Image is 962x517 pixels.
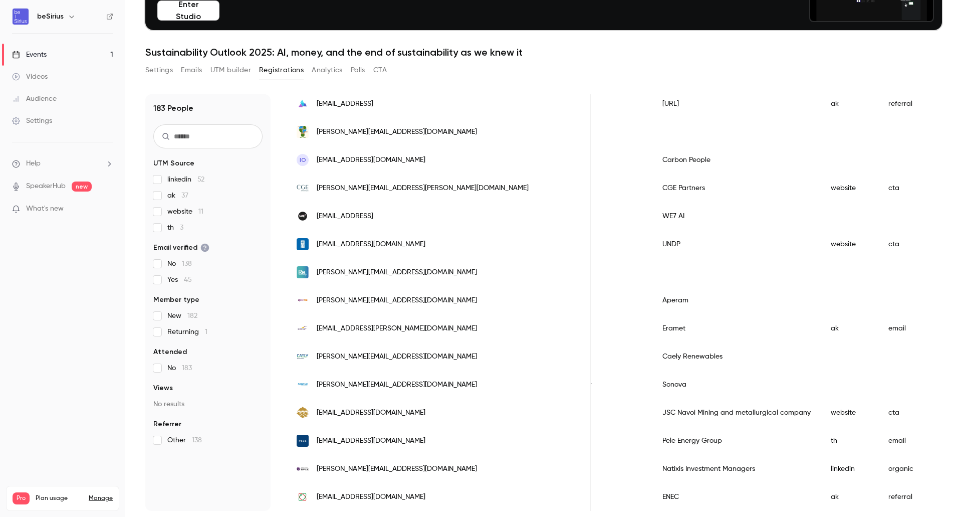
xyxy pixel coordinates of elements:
[297,238,309,250] img: undp.org
[72,182,92,192] span: new
[145,62,173,78] button: Settings
[167,207,203,217] span: website
[12,158,113,169] li: help-dropdown-opener
[210,62,251,78] button: UTM builder
[652,483,821,511] div: ENEC
[317,99,373,109] span: [EMAIL_ADDRESS]
[297,407,309,419] img: ngmk.uz
[297,351,309,363] img: caely.com
[821,174,878,202] div: website
[167,175,204,185] span: linkedin
[26,158,41,169] span: Help
[12,72,48,82] div: Videos
[12,50,47,60] div: Events
[317,239,425,250] span: [EMAIL_ADDRESS][DOMAIN_NAME]
[317,436,425,446] span: [EMAIL_ADDRESS][DOMAIN_NAME]
[184,276,192,283] span: 45
[821,455,878,483] div: linkedin
[182,260,192,267] span: 138
[878,230,940,258] div: cta
[878,427,940,455] div: email
[167,363,192,373] span: No
[26,204,64,214] span: What's new
[153,295,199,305] span: Member type
[167,311,197,321] span: New
[652,371,821,399] div: Sonova
[167,275,192,285] span: Yes
[878,314,940,342] div: email
[317,323,477,334] span: [EMAIL_ADDRESS][PERSON_NAME][DOMAIN_NAME]
[182,365,192,372] span: 183
[878,483,940,511] div: referral
[297,124,309,139] img: terralucida.net
[153,419,181,429] span: Referrer
[13,9,29,25] img: beSirius
[153,243,209,253] span: Email verified
[317,464,477,474] span: [PERSON_NAME][EMAIL_ADDRESS][DOMAIN_NAME]
[652,286,821,314] div: Aperam
[198,208,203,215] span: 11
[297,463,309,475] img: natixis.com
[181,192,188,199] span: 37
[13,492,30,504] span: Pro
[153,102,193,114] h1: 183 People
[317,127,477,137] span: [PERSON_NAME][EMAIL_ADDRESS][DOMAIN_NAME]
[167,259,192,269] span: No
[157,1,219,21] button: Enter Studio
[652,314,821,342] div: Eramet
[317,267,477,278] span: [PERSON_NAME][EMAIL_ADDRESS][DOMAIN_NAME]
[821,90,878,118] div: ak
[652,90,821,118] div: [URL]
[878,399,940,427] div: cta
[167,327,207,337] span: Returning
[300,155,306,164] span: IO
[12,94,57,104] div: Audience
[297,435,309,447] img: peleenergygroup.com
[652,427,821,455] div: Pele Energy Group
[187,312,197,319] span: 182
[297,266,309,278] img: re-source.tech
[89,494,113,502] a: Manage
[878,455,940,483] div: organic
[297,182,309,194] img: cge-partners.com
[205,328,207,335] span: 1
[312,62,343,78] button: Analytics
[878,174,940,202] div: cta
[652,146,821,174] div: Carbon People
[821,483,878,511] div: ak
[878,90,940,118] div: referral
[297,210,309,222] img: we7.ai
[192,437,202,444] span: 138
[297,322,309,334] img: eramet.com
[652,202,821,230] div: WE7 AI
[167,223,183,233] span: th
[317,183,529,194] span: [PERSON_NAME][EMAIL_ADDRESS][PERSON_NAME][DOMAIN_NAME]
[297,491,309,503] img: enec.ae
[26,181,66,192] a: SpeakerHub
[153,158,263,445] section: facet-groups
[297,379,309,391] img: sonova.com
[167,191,188,201] span: ak
[37,12,64,22] h6: beSirius
[652,399,821,427] div: JSC Navoi Mining and metallurgical company
[821,230,878,258] div: website
[197,176,204,183] span: 52
[297,98,309,110] img: esg.ai
[821,399,878,427] div: website
[297,294,309,306] img: aperam.com
[317,295,477,306] span: [PERSON_NAME][EMAIL_ADDRESS][DOMAIN_NAME]
[821,314,878,342] div: ak
[167,435,202,445] span: Other
[317,352,477,362] span: [PERSON_NAME][EMAIL_ADDRESS][DOMAIN_NAME]
[317,492,425,502] span: [EMAIL_ADDRESS][DOMAIN_NAME]
[652,455,821,483] div: Natixis Investment Managers
[317,155,425,165] span: [EMAIL_ADDRESS][DOMAIN_NAME]
[652,230,821,258] div: UNDP
[145,46,942,58] h1: Sustainability Outlook 2025: AI, money, and the end of sustainability as we knew it
[153,158,194,168] span: UTM Source
[317,408,425,418] span: [EMAIL_ADDRESS][DOMAIN_NAME]
[821,427,878,455] div: th
[153,399,263,409] p: No results
[373,62,387,78] button: CTA
[153,383,173,393] span: Views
